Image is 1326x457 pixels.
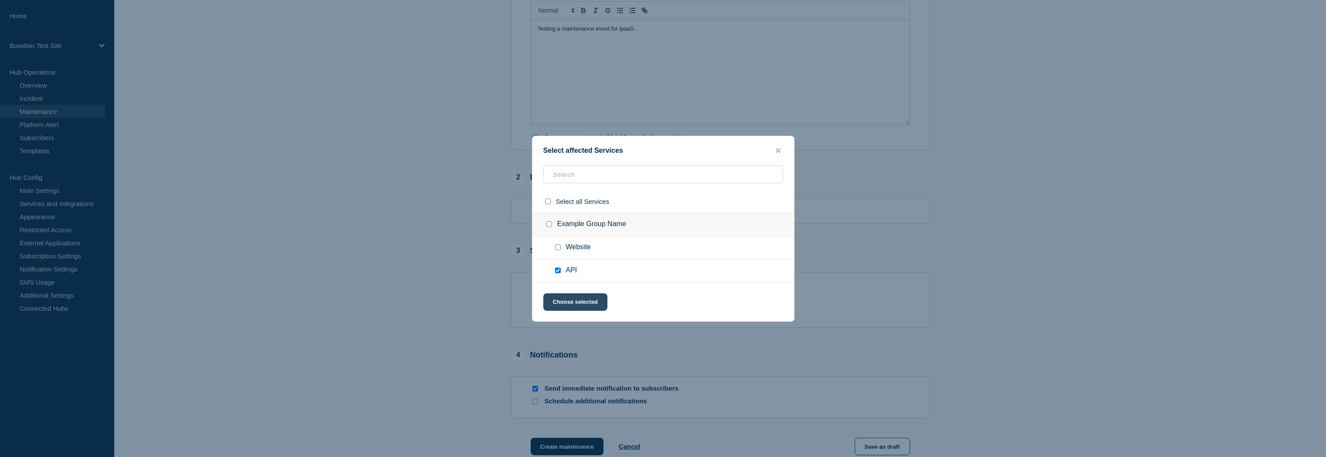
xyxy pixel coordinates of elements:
[532,147,794,155] div: Select affected Services
[773,147,783,155] button: close button
[566,243,591,252] span: Website
[543,165,783,183] input: Search
[566,266,577,275] span: API
[532,213,794,236] div: Example Group Name
[555,244,561,250] input: Website checkbox
[543,293,607,311] button: Choose selected
[556,198,610,205] span: Select all Services
[545,199,551,204] input: select all checkbox
[555,268,561,273] input: API checkbox
[546,221,552,227] input: Example Group Name checkbox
